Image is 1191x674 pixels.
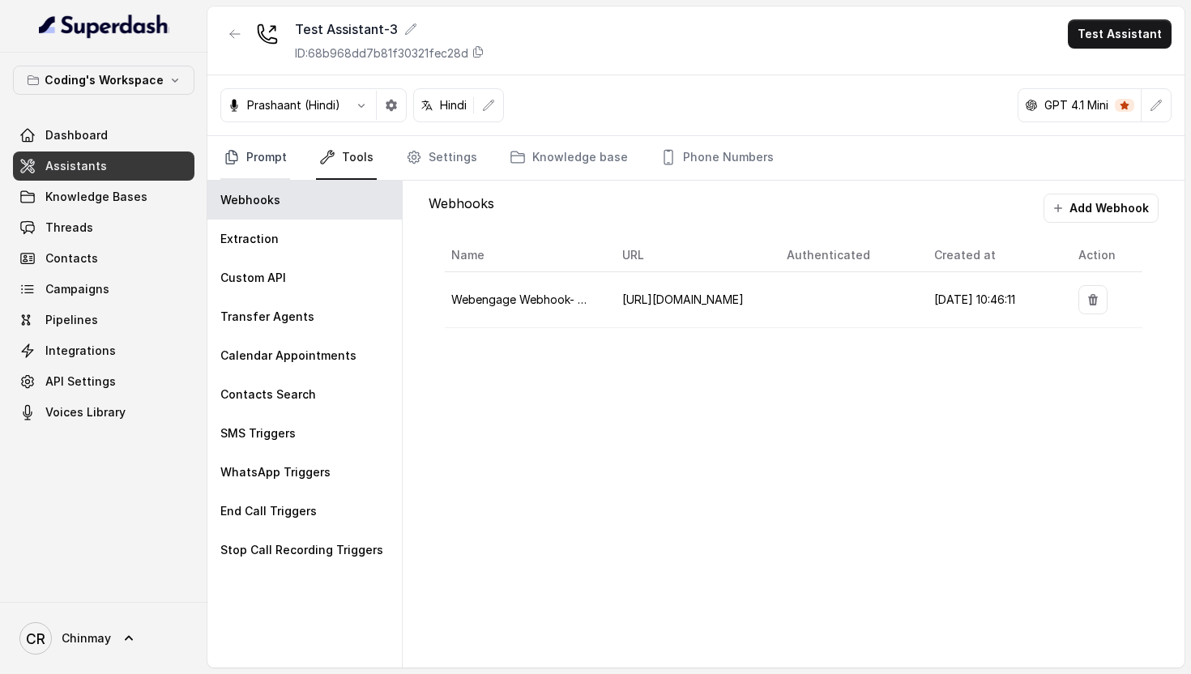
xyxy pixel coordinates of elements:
a: Tools [316,136,377,180]
th: Created at [921,239,1065,272]
a: Pipelines [13,305,194,335]
a: API Settings [13,367,194,396]
p: Contacts Search [220,386,316,403]
th: Name [445,239,609,272]
span: Threads [45,220,93,236]
a: Campaigns [13,275,194,304]
p: ID: 68b968dd7b81f30321fec28d [295,45,468,62]
span: Assistants [45,158,107,174]
p: WhatsApp Triggers [220,464,331,480]
span: Chinmay [62,630,111,646]
img: light.svg [39,13,169,39]
span: Contacts [45,250,98,267]
p: SMS Triggers [220,425,296,442]
a: Chinmay [13,616,194,661]
p: Coding's Workspace [45,70,164,90]
a: Assistants [13,151,194,181]
th: URL [609,239,774,272]
a: Prompt [220,136,290,180]
p: Webhooks [429,194,494,223]
span: Voices Library [45,404,126,420]
span: Integrations [45,343,116,359]
a: Contacts [13,244,194,273]
button: Add Webhook [1044,194,1159,223]
span: Webengage Webhook- Whatsapp [451,292,634,306]
th: Authenticated [774,239,921,272]
span: Campaigns [45,281,109,297]
p: Transfer Agents [220,309,314,325]
a: Knowledge base [506,136,631,180]
p: Hindi [440,97,467,113]
p: Calendar Appointments [220,348,356,364]
p: Stop Call Recording Triggers [220,542,383,558]
p: End Call Triggers [220,503,317,519]
text: CR [26,630,45,647]
span: Knowledge Bases [45,189,147,205]
a: Voices Library [13,398,194,427]
span: [URL][DOMAIN_NAME] [622,292,744,306]
div: Test Assistant-3 [295,19,485,39]
p: Webhooks [220,192,280,208]
a: Knowledge Bases [13,182,194,211]
a: Integrations [13,336,194,365]
span: [DATE] 10:46:11 [934,292,1015,306]
p: Extraction [220,231,279,247]
svg: openai logo [1025,99,1038,112]
a: Settings [403,136,480,180]
span: Dashboard [45,127,108,143]
p: Custom API [220,270,286,286]
a: Dashboard [13,121,194,150]
span: Pipelines [45,312,98,328]
p: Prashaant (Hindi) [247,97,340,113]
button: Test Assistant [1068,19,1172,49]
th: Action [1065,239,1142,272]
span: API Settings [45,373,116,390]
a: Threads [13,213,194,242]
button: Coding's Workspace [13,66,194,95]
nav: Tabs [220,136,1172,180]
p: GPT 4.1 Mini [1044,97,1108,113]
a: Phone Numbers [657,136,777,180]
